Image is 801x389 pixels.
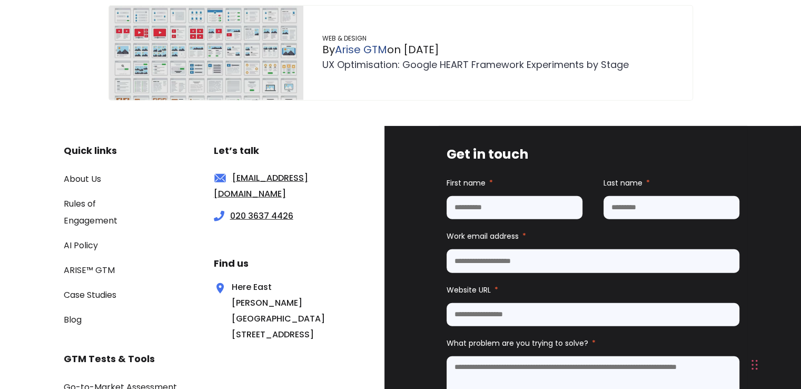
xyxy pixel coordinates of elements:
a: Case Studies [64,289,116,301]
a: AI Policy [64,239,98,251]
a: 020 3637 4426 [230,210,293,222]
h3: GTM Tests & Tools [64,351,334,367]
h3: Let’s talk [214,143,335,159]
a: Arise GTM [335,42,387,57]
a: ARISE™ GTM [64,264,115,276]
a: [EMAIL_ADDRESS][DOMAIN_NAME] [214,172,308,200]
a: About Us [64,173,101,185]
a: Blog [64,314,82,326]
div: By on [DATE] [322,42,629,57]
span: What problem are you trying to solve? [447,338,588,348]
a: Rules of Engagement [64,198,117,227]
h3: Get in touch [447,144,739,164]
span: First name [447,178,486,188]
a: UX Optimisation: Google HEART Framework Experiments by Stage [322,58,629,71]
a: WEB & DESIGN [322,34,367,43]
div: Drag [751,349,758,381]
h3: Quick links [64,143,150,159]
div: Navigation Menu [64,170,150,328]
div: Here East [PERSON_NAME] [GEOGRAPHIC_DATA][STREET_ADDRESS] [214,279,299,343]
span: Website URL [447,285,491,295]
iframe: Chat Widget [566,258,801,389]
span: Last name [604,178,642,188]
span: Work email address [447,231,519,241]
h3: Find us [214,256,335,271]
